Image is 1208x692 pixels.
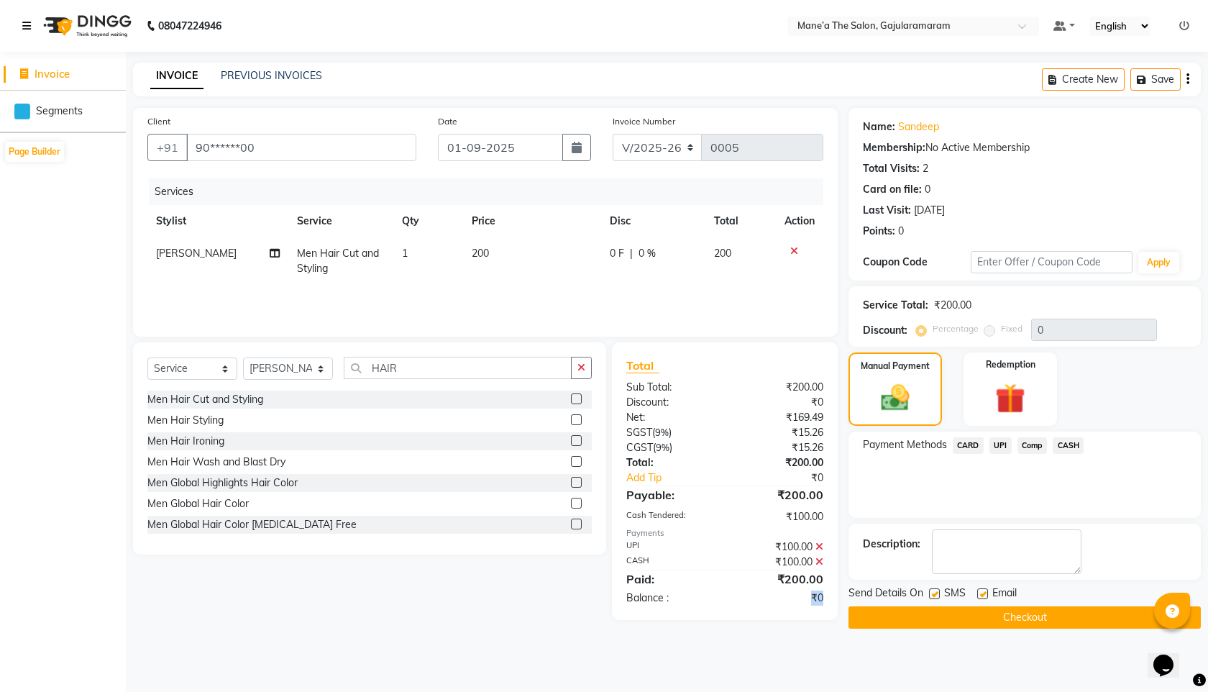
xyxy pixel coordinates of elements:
[725,570,834,588] div: ₹200.00
[616,395,725,410] div: Discount:
[626,527,823,540] div: Payments
[463,205,601,237] th: Price
[986,380,1035,417] img: _gift.svg
[714,247,731,260] span: 200
[743,470,834,486] div: ₹0
[616,455,725,470] div: Total:
[147,475,298,491] div: Men Global Highlights Hair Color
[156,247,237,260] span: ⁠[PERSON_NAME]
[147,413,224,428] div: Men Hair Styling
[725,486,834,504] div: ₹200.00
[1130,68,1181,91] button: Save
[863,298,928,313] div: Service Total:
[725,380,834,395] div: ₹200.00
[36,104,83,119] span: Segments
[147,115,170,128] label: Client
[639,246,656,261] span: 0 %
[953,437,984,454] span: CARD
[610,246,624,261] span: 0 F
[147,205,288,237] th: Stylist
[655,427,669,438] span: 9%
[725,591,834,606] div: ₹0
[35,67,70,81] span: Invoice
[923,161,928,176] div: 2
[438,115,457,128] label: Date
[863,437,947,452] span: Payment Methods
[989,437,1012,454] span: UPI
[472,247,489,260] span: 200
[630,246,633,261] span: |
[626,358,659,373] span: Total
[402,247,408,260] span: 1
[37,6,135,46] img: logo
[971,251,1132,273] input: Enter Offer / Coupon Code
[725,555,834,570] div: ₹100.00
[616,570,725,588] div: Paid:
[1001,322,1022,335] label: Fixed
[863,182,922,197] div: Card on file:
[616,425,725,440] div: ( )
[863,140,925,155] div: Membership:
[1053,437,1084,454] span: CASH
[147,392,263,407] div: Men Hair Cut and Styling
[992,586,1017,604] span: Email
[656,442,669,453] span: 9%
[863,161,920,176] div: Total Visits:
[613,115,675,128] label: Invoice Number
[1138,252,1179,273] button: Apply
[626,426,652,439] span: SGST
[149,178,834,205] div: Services
[147,434,224,449] div: Men Hair Ironing
[616,470,743,486] a: Add Tip
[933,322,979,335] label: Percentage
[914,203,945,218] div: [DATE]
[147,455,285,470] div: Men Hair Wash and Blast Dry
[1017,437,1048,454] span: Comp
[848,606,1201,629] button: Checkout
[626,441,653,454] span: CGST
[1148,634,1194,678] iframe: chat widget
[393,205,463,237] th: Qty
[725,440,834,455] div: ₹15.26
[601,205,705,237] th: Disc
[725,455,834,470] div: ₹200.00
[288,205,393,237] th: Service
[150,63,203,89] a: INVOICE
[863,119,895,135] div: Name:
[725,410,834,425] div: ₹169.49
[872,381,919,414] img: _cash.svg
[297,247,379,275] span: Men Hair Cut and Styling
[616,410,725,425] div: Net:
[725,425,834,440] div: ₹15.26
[221,69,322,82] a: PREVIOUS INVOICES
[725,509,834,524] div: ₹100.00
[1042,68,1125,91] button: Create New
[925,182,930,197] div: 0
[861,360,930,373] label: Manual Payment
[344,357,572,379] input: Search or Scan
[863,537,920,552] div: Description:
[616,540,725,555] div: UPI
[147,517,357,532] div: Men Global Hair Color [MEDICAL_DATA] Free
[158,6,221,46] b: 08047224946
[616,555,725,570] div: CASH
[944,586,966,604] span: SMS
[616,509,725,524] div: Cash Tendered:
[863,203,911,218] div: Last Visit:
[863,323,907,338] div: Discount:
[4,66,122,83] a: Invoice
[147,496,249,511] div: Men Global Hair Color
[898,119,939,135] a: Sandeep
[725,395,834,410] div: ₹0
[616,591,725,606] div: Balance :
[848,586,923,604] span: Send Details On
[898,224,904,239] div: 0
[147,134,188,161] button: +91
[725,540,834,555] div: ₹100.00
[616,440,725,455] div: ( )
[5,142,64,162] button: Page Builder
[776,205,823,237] th: Action
[934,298,971,313] div: ₹200.00
[863,255,971,270] div: Coupon Code
[863,140,1186,155] div: No Active Membership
